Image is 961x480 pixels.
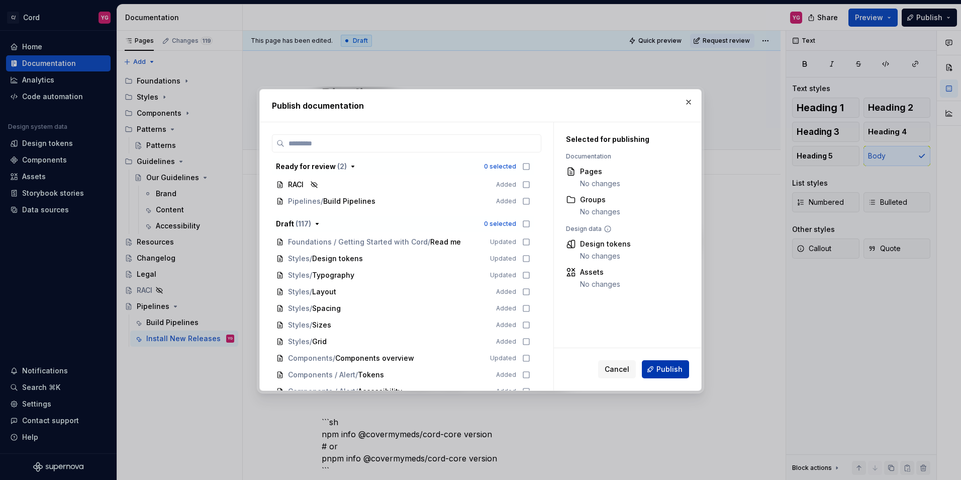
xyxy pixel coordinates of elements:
[312,320,332,330] span: Sizes
[288,386,355,396] span: Components / Alert
[288,337,310,347] span: Styles
[566,225,678,233] div: Design data
[296,219,311,228] span: ( 117 )
[566,134,678,144] div: Selected for publishing
[598,360,636,378] button: Cancel
[310,320,312,330] span: /
[323,196,375,206] span: Build Pipelines
[358,386,402,396] span: Accessibility
[428,237,430,247] span: /
[288,303,310,313] span: Styles
[288,320,310,330] span: Styles
[312,303,341,313] span: Spacing
[288,196,321,206] span: Pipelines
[496,338,516,346] span: Added
[310,270,312,280] span: /
[496,321,516,329] span: Added
[288,370,355,380] span: Components / Alert
[605,364,629,374] span: Cancel
[310,337,312,347] span: /
[496,181,516,189] span: Added
[337,162,347,171] span: ( 2 )
[272,100,689,112] h2: Publish documentation
[272,216,534,232] button: Draft (117)0 selected
[580,267,620,277] div: Assets
[288,237,428,247] span: Foundations / Getting Started with Cord
[656,364,683,374] span: Publish
[490,354,516,362] span: Updated
[580,207,620,217] div: No changes
[642,360,689,378] button: Publish
[580,279,620,289] div: No changes
[310,287,312,297] span: /
[566,152,678,161] div: Documentation
[580,179,620,189] div: No changes
[288,353,333,363] span: Components
[496,288,516,296] span: Added
[272,158,534,175] button: Ready for review (2)0 selected
[288,254,310,264] span: Styles
[484,220,516,228] div: 0 selected
[288,270,310,280] span: Styles
[355,386,358,396] span: /
[484,163,516,171] div: 0 selected
[580,251,631,261] div: No changes
[321,196,323,206] span: /
[496,304,516,312] span: Added
[333,353,335,363] span: /
[276,219,311,229] div: Draft
[276,162,347,172] div: Ready for review
[580,167,620,177] div: Pages
[310,303,312,313] span: /
[496,371,516,379] span: Added
[288,287,310,297] span: Styles
[496,197,516,205] span: Added
[430,237,461,247] span: Read me
[496,387,516,395] span: Added
[335,353,414,363] span: Components overview
[288,180,308,190] span: RACI
[355,370,358,380] span: /
[580,195,620,205] div: Groups
[312,270,354,280] span: Typography
[580,239,631,249] div: Design tokens
[312,287,336,297] span: Layout
[310,254,312,264] span: /
[358,370,384,380] span: Tokens
[490,238,516,246] span: Updated
[312,337,332,347] span: Grid
[312,254,363,264] span: Design tokens
[490,255,516,263] span: Updated
[490,271,516,279] span: Updated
